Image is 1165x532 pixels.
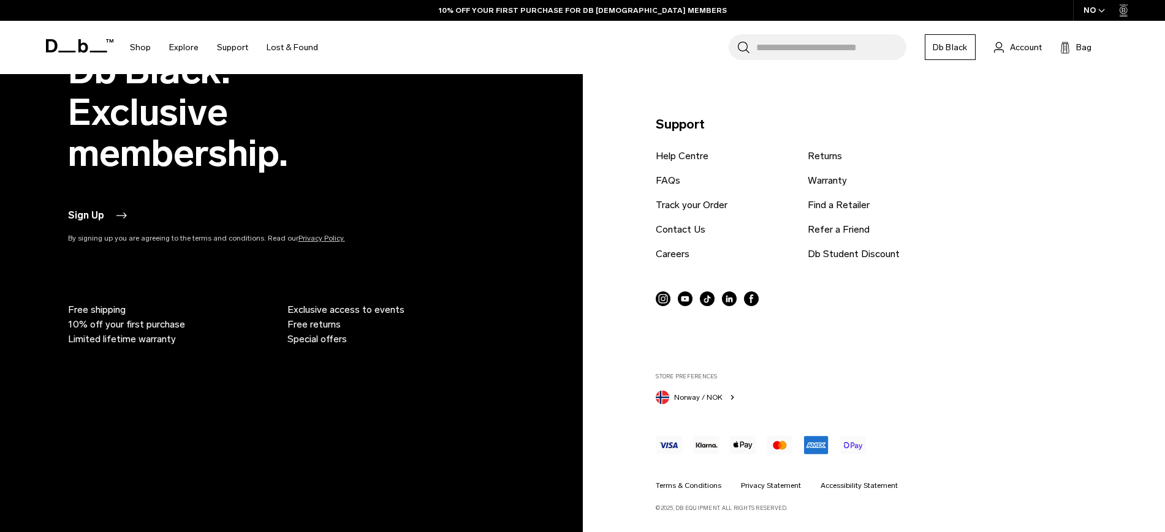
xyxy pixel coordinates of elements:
a: Find a Retailer [808,198,870,212]
a: FAQs [656,173,680,188]
a: Contact Us [656,222,705,237]
a: Privacy Statement [741,480,801,491]
img: Norway [656,391,669,404]
a: Support [217,26,248,69]
button: Norway Norway / NOK [656,388,737,404]
a: Db Black [925,34,976,60]
label: Store Preferences [656,372,1085,381]
span: 10% off your first purchase [68,317,185,332]
h2: Db Black. Exclusive membership. [68,50,399,173]
p: By signing up you are agreeing to the terms and conditions. Read our [68,233,399,244]
a: Explore [169,26,199,69]
a: Returns [808,149,842,163]
a: Careers [656,247,689,261]
span: Free shipping [68,302,126,317]
a: Lost & Found [267,26,318,69]
a: Help Centre [656,149,708,163]
a: Account [994,40,1042,54]
span: Special offers [287,332,347,347]
a: Accessibility Statement [821,480,898,491]
a: Refer a Friend [808,222,870,237]
nav: Main Navigation [121,21,327,74]
span: Exclusive access to events [287,302,404,317]
span: Bag [1076,41,1091,54]
a: Shop [130,26,151,69]
p: Support [656,114,1085,134]
a: Warranty [808,173,847,188]
a: Track your Order [656,198,727,212]
span: Account [1010,41,1042,54]
p: ©2025, Db Equipment. All rights reserved. [656,499,1085,512]
a: Terms & Conditions [656,480,721,491]
a: Privacy Policy. [298,234,345,242]
span: Norway / NOK [674,392,723,403]
span: Free returns [287,317,341,332]
a: 10% OFF YOUR FIRST PURCHASE FOR DB [DEMOGRAPHIC_DATA] MEMBERS [439,5,727,16]
a: Db Student Discount [808,247,900,261]
button: Sign Up [68,208,129,223]
span: Limited lifetime warranty [68,332,176,347]
button: Bag [1060,40,1091,54]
